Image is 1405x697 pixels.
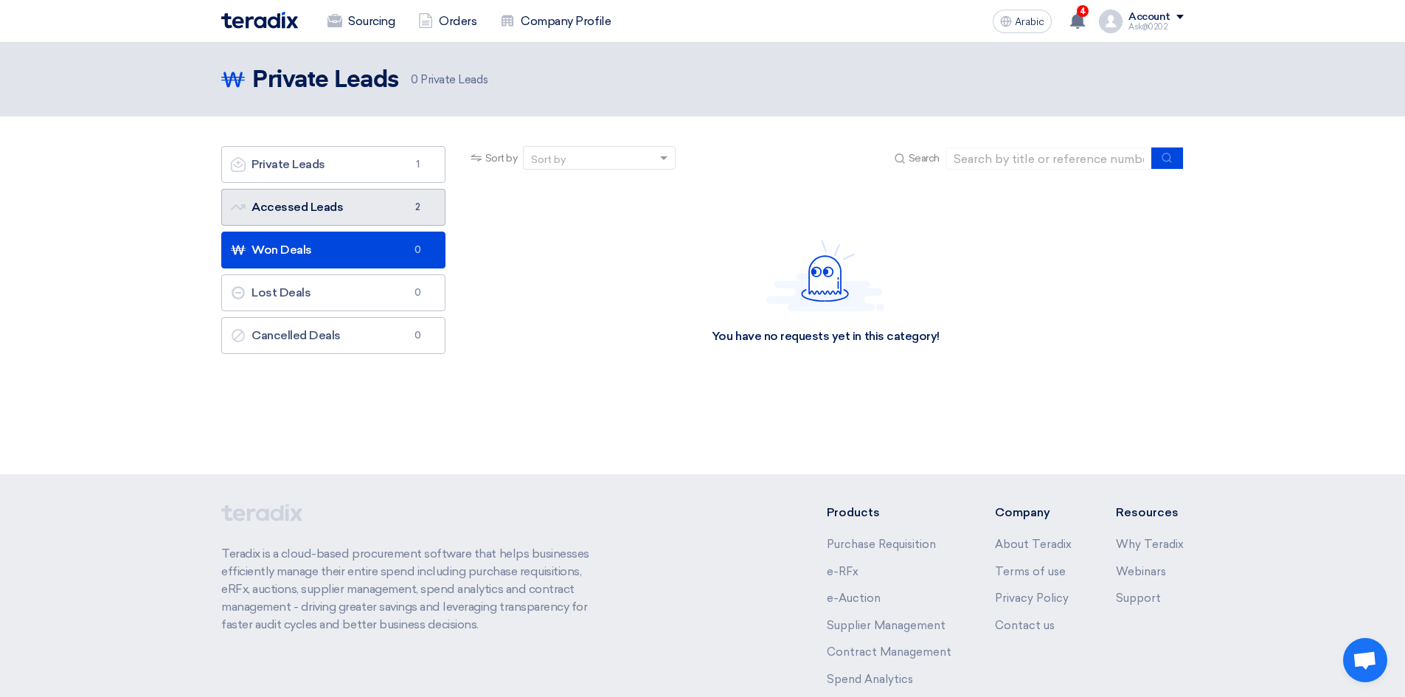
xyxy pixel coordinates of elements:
a: e-Auction [827,592,881,605]
div: Open chat [1343,638,1387,682]
a: Spend Analytics [827,673,913,686]
img: profile_test.png [1099,10,1123,33]
font: Search [909,152,940,164]
font: Sort by [485,152,518,164]
img: Teradix logo [221,12,298,29]
font: 0 [414,330,421,341]
font: Account [1128,10,1170,23]
a: Cancelled Deals0 [221,317,445,354]
font: Accessed Leads [251,200,343,214]
a: Contract Management [827,645,951,659]
a: Support [1116,592,1161,605]
font: Teradix is ​​a cloud-based procurement software that helps businesses efficiently manage their en... [221,547,589,631]
font: Company [995,505,1050,519]
font: Company Profile [521,14,611,28]
input: Search by title or reference number [946,148,1152,170]
font: 0 [411,73,418,86]
a: e-RFx [827,565,858,578]
img: Hello [766,240,884,311]
a: Private Leads1 [221,146,445,183]
font: Cancelled Deals [251,328,341,342]
font: Ask@0202 [1128,22,1167,32]
font: Private Leads [420,73,488,86]
a: Purchase Requisition [827,538,936,551]
a: Accessed Leads2 [221,189,445,226]
font: 0 [414,287,421,298]
font: 4 [1080,6,1086,16]
a: Terms of use [995,565,1066,578]
font: Won Deals [251,243,312,257]
a: Won Deals0 [221,232,445,268]
button: Arabic [993,10,1052,33]
font: 2 [415,201,420,212]
font: 0 [414,244,421,255]
a: Sourcing [316,5,406,38]
a: Orders [406,5,488,38]
a: Contact us [995,619,1055,632]
a: About Teradix [995,538,1072,551]
font: Sort by [531,153,566,166]
a: Webinars [1116,565,1166,578]
font: Lost Deals [251,285,311,299]
a: Privacy Policy [995,592,1069,605]
font: You have no requests yet in this category! [712,329,940,343]
a: Lost Deals0 [221,274,445,311]
font: Arabic [1015,15,1044,28]
font: Sourcing [348,14,395,28]
font: Orders [439,14,476,28]
font: 1 [416,159,420,170]
a: Supplier Management [827,619,946,632]
font: Private Leads [251,157,325,171]
font: Private Leads [252,69,399,92]
font: Resources [1116,505,1179,519]
a: Why Teradix [1116,538,1184,551]
font: Products [827,505,880,519]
